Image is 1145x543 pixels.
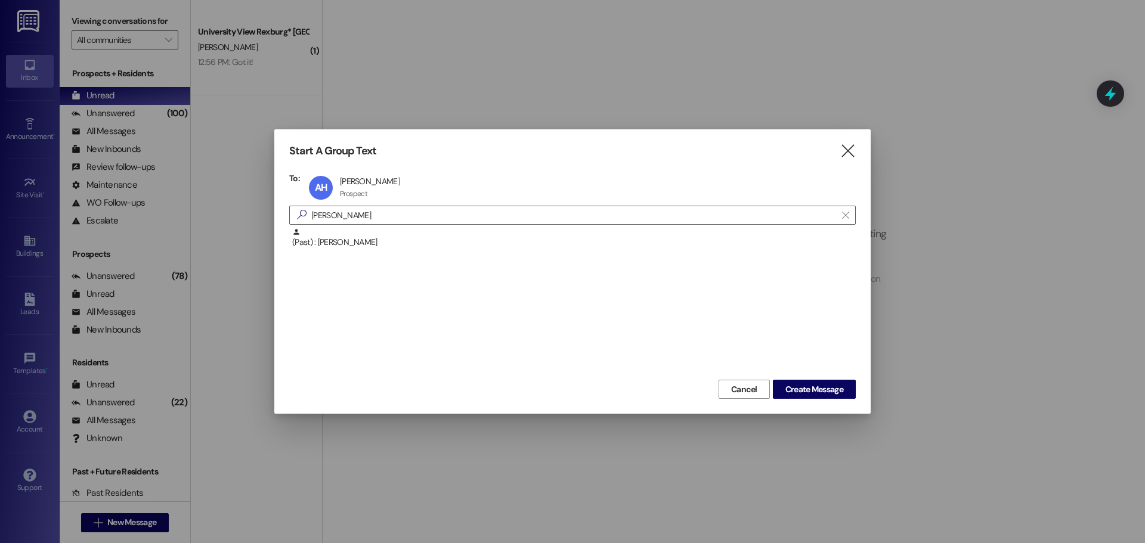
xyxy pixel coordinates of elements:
div: [PERSON_NAME] [340,176,400,187]
i:  [842,210,849,220]
div: (Past) : [PERSON_NAME] [289,228,856,257]
i:  [840,145,856,157]
i:  [292,209,311,221]
div: Prospect [340,189,367,198]
button: Create Message [773,380,856,399]
h3: Start A Group Text [289,144,376,158]
button: Cancel [719,380,770,399]
h3: To: [289,173,300,184]
span: Cancel [731,383,757,396]
span: AH [315,181,327,194]
span: Create Message [785,383,843,396]
button: Clear text [836,206,855,224]
div: (Past) : [PERSON_NAME] [292,228,856,249]
input: Search for any contact or apartment [311,207,836,224]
